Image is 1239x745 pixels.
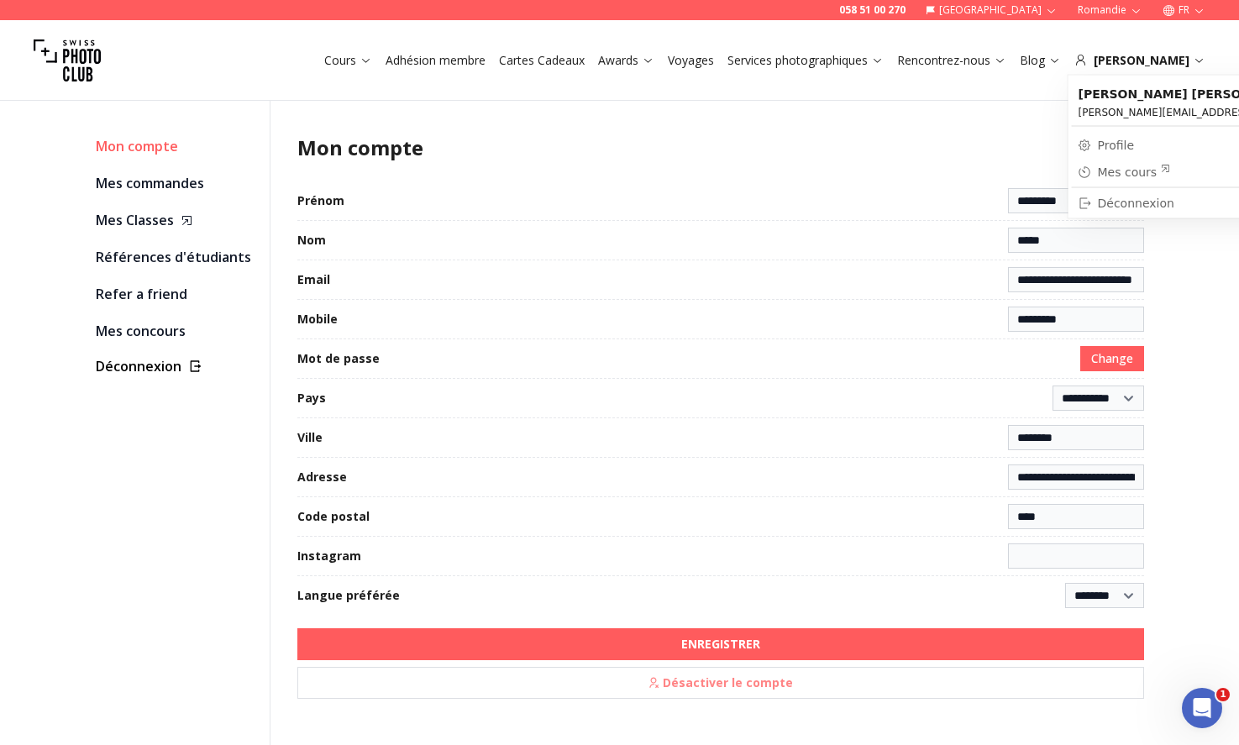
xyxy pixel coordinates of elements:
[668,52,714,69] a: Voyages
[1216,688,1230,701] span: 1
[324,52,372,69] a: Cours
[297,311,338,328] label: Mobile
[727,52,884,69] a: Services photographiques
[297,548,361,564] label: Instagram
[297,469,347,485] label: Adresse
[591,49,661,72] button: Awards
[96,134,256,158] div: Mon compte
[1098,164,1171,181] div: Mes cours
[297,508,370,525] label: Code postal
[681,636,760,653] b: ENREGISTRER
[297,134,1144,161] h1: Mon compte
[318,49,379,72] button: Cours
[297,390,326,407] label: Pays
[1074,52,1205,69] div: [PERSON_NAME]
[297,350,380,367] label: Mot de passe
[1091,350,1133,367] span: Change
[1020,52,1061,69] a: Blog
[499,52,585,69] a: Cartes Cadeaux
[386,52,486,69] a: Adhésion membre
[721,49,890,72] button: Services photographiques
[379,49,492,72] button: Adhésion membre
[598,52,654,69] a: Awards
[297,667,1144,699] button: Désactiver le compte
[1182,688,1222,728] iframe: Intercom live chat
[297,587,400,604] label: Langue préférée
[96,356,256,376] button: Déconnexion
[96,319,256,343] a: Mes concours
[890,49,1013,72] button: Rencontrez-nous
[1013,49,1068,72] button: Blog
[96,245,256,269] a: Références d'étudiants
[297,271,330,288] label: Email
[661,49,721,72] button: Voyages
[96,282,256,306] a: Refer a friend
[96,171,256,195] a: Mes commandes
[638,669,803,696] span: Désactiver le compte
[897,52,1006,69] a: Rencontrez-nous
[297,232,326,249] label: Nom
[1080,346,1144,371] button: Change
[492,49,591,72] button: Cartes Cadeaux
[297,429,323,446] label: Ville
[96,208,256,232] a: Mes Classes
[839,3,906,17] a: 058 51 00 270
[297,628,1144,660] button: ENREGISTRER
[297,192,344,209] label: Prénom
[34,27,101,94] img: Swiss photo club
